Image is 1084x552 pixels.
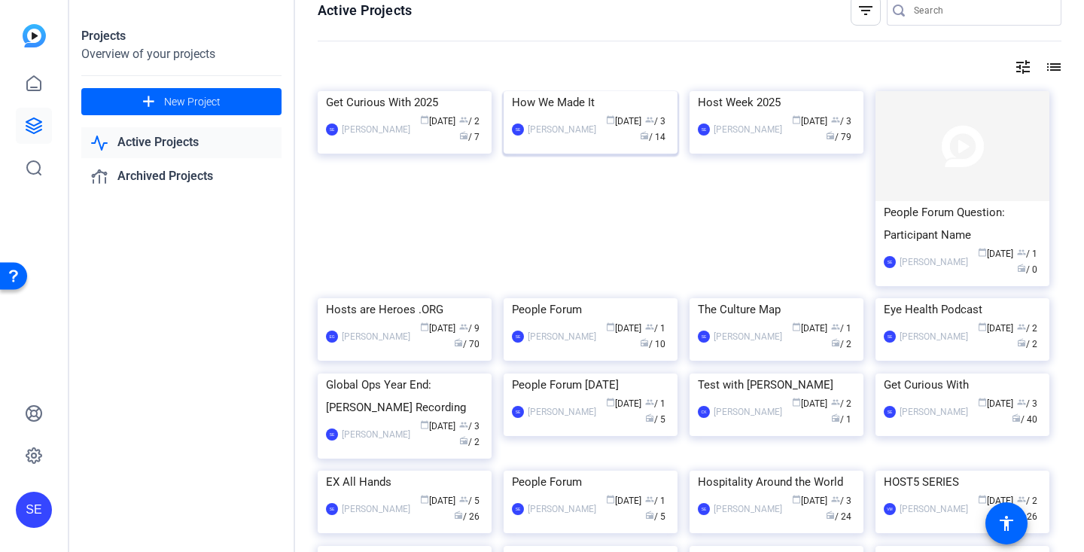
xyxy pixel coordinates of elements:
[900,502,968,517] div: [PERSON_NAME]
[978,249,1013,259] span: [DATE]
[512,124,524,136] div: SE
[512,331,524,343] div: SE
[326,298,483,321] div: Hosts are Heroes .ORG
[606,115,615,124] span: calendar_today
[606,323,641,334] span: [DATE]
[645,496,665,506] span: / 1
[884,256,896,268] div: SE
[831,414,851,425] span: / 1
[978,495,987,504] span: calendar_today
[326,428,338,441] div: SE
[81,45,282,63] div: Overview of your projects
[645,323,665,334] span: / 1
[1017,264,1026,273] span: radio
[698,298,855,321] div: The Culture Map
[714,122,782,137] div: [PERSON_NAME]
[1017,249,1037,259] span: / 1
[1012,413,1021,422] span: radio
[645,413,654,422] span: radio
[978,248,987,257] span: calendar_today
[459,322,468,331] span: group
[640,132,665,142] span: / 14
[884,406,896,418] div: SE
[606,322,615,331] span: calendar_today
[420,116,455,127] span: [DATE]
[528,502,596,517] div: [PERSON_NAME]
[792,322,801,331] span: calendar_today
[459,115,468,124] span: group
[459,132,480,142] span: / 7
[831,338,840,347] span: radio
[831,413,840,422] span: radio
[645,511,665,522] span: / 5
[900,255,968,270] div: [PERSON_NAME]
[826,511,851,522] span: / 24
[81,27,282,45] div: Projects
[454,511,480,522] span: / 26
[900,404,968,419] div: [PERSON_NAME]
[698,124,710,136] div: SE
[1017,264,1037,275] span: / 0
[698,91,855,114] div: Host Week 2025
[1017,338,1026,347] span: radio
[645,115,654,124] span: group
[698,374,855,396] div: Test with [PERSON_NAME]
[459,437,480,447] span: / 2
[645,398,654,407] span: group
[459,420,468,429] span: group
[1017,323,1037,334] span: / 2
[1017,248,1026,257] span: group
[645,414,665,425] span: / 5
[1017,398,1026,407] span: group
[512,406,524,418] div: SE
[826,511,835,520] span: radio
[698,331,710,343] div: SE
[164,94,221,110] span: New Project
[1017,322,1026,331] span: group
[454,339,480,349] span: / 70
[978,323,1013,334] span: [DATE]
[512,91,669,114] div: How We Made It
[831,339,851,349] span: / 2
[1012,414,1037,425] span: / 40
[1017,495,1026,504] span: group
[606,495,615,504] span: calendar_today
[997,514,1015,532] mat-icon: accessibility
[318,2,412,20] h1: Active Projects
[900,329,968,344] div: [PERSON_NAME]
[342,427,410,442] div: [PERSON_NAME]
[1017,398,1037,409] span: / 3
[714,404,782,419] div: [PERSON_NAME]
[978,322,987,331] span: calendar_today
[978,398,1013,409] span: [DATE]
[714,502,782,517] div: [PERSON_NAME]
[342,502,410,517] div: [PERSON_NAME]
[459,496,480,506] span: / 5
[459,116,480,127] span: / 2
[792,398,827,409] span: [DATE]
[326,503,338,515] div: SE
[528,122,596,137] div: [PERSON_NAME]
[1012,511,1037,522] span: / 26
[459,495,468,504] span: group
[1014,58,1032,76] mat-icon: tune
[714,329,782,344] div: [PERSON_NAME]
[640,338,649,347] span: radio
[645,511,654,520] span: radio
[420,421,455,432] span: [DATE]
[420,495,429,504] span: calendar_today
[884,374,1041,396] div: Get Curious With
[978,496,1013,506] span: [DATE]
[512,503,524,515] div: SE
[459,131,468,140] span: radio
[640,339,665,349] span: / 10
[884,331,896,343] div: SE
[831,323,851,334] span: / 1
[81,127,282,158] a: Active Projects
[884,298,1041,321] div: Eye Health Podcast
[16,492,52,528] div: SE
[606,116,641,127] span: [DATE]
[826,132,851,142] span: / 79
[645,495,654,504] span: group
[326,91,483,114] div: Get Curious With 2025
